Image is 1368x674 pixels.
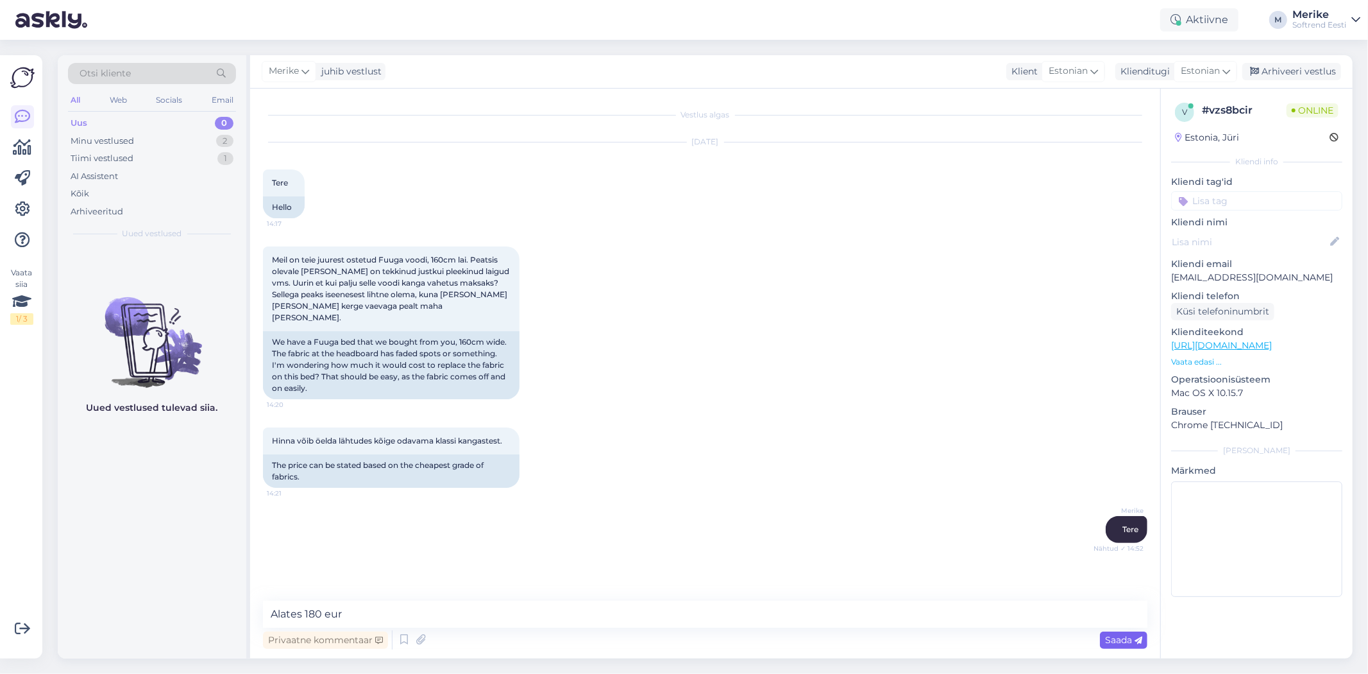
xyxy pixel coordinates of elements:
[87,401,218,415] p: Uued vestlused tulevad siia.
[10,65,35,90] img: Askly Logo
[1181,64,1220,78] span: Estonian
[71,135,134,148] div: Minu vestlused
[217,152,233,165] div: 1
[263,454,519,488] div: The price can be stated based on the cheapest grade of fabrics.
[1115,65,1170,78] div: Klienditugi
[1242,63,1341,80] div: Arhiveeri vestlus
[263,109,1147,121] div: Vestlus algas
[1171,303,1274,320] div: Küsi telefoninumbrit
[216,135,233,148] div: 2
[1105,634,1142,646] span: Saada
[1171,340,1272,351] a: [URL][DOMAIN_NAME]
[1094,544,1144,553] span: Nähtud ✓ 14:52
[68,92,83,108] div: All
[122,228,182,239] span: Uued vestlused
[263,331,519,399] div: We have a Fuuga bed that we bought from you, 160cm wide. The fabric at the headboard has faded sp...
[1006,65,1038,78] div: Klient
[1171,386,1342,400] p: Mac OS X 10.15.7
[1292,10,1360,30] a: MerikeSoftrend Eesti
[1175,131,1239,144] div: Estonia, Jüri
[1172,235,1328,249] input: Lisa nimi
[1171,373,1342,386] p: Operatsioonisüsteem
[272,436,502,445] span: Hinna võib öelda lähtudes kõige odavama klassi kangastest.
[267,219,315,229] span: 14:17
[71,152,133,165] div: Tiimi vestlused
[263,632,388,649] div: Privaatne kommentaar
[1160,8,1238,31] div: Aktiivne
[80,67,131,80] span: Otsi kliente
[1171,405,1342,419] p: Brauser
[1287,103,1338,117] span: Online
[316,65,382,78] div: juhib vestlust
[10,267,33,325] div: Vaata siia
[1171,257,1342,271] p: Kliendi email
[1171,419,1342,432] p: Chrome [TECHNICAL_ID]
[10,313,33,325] div: 1 / 3
[263,136,1147,148] div: [DATE]
[71,170,118,183] div: AI Assistent
[215,117,233,130] div: 0
[1171,289,1342,303] p: Kliendi telefon
[1171,271,1342,284] p: [EMAIL_ADDRESS][DOMAIN_NAME]
[1049,64,1088,78] span: Estonian
[107,92,130,108] div: Web
[1182,107,1187,117] span: v
[1171,464,1342,478] p: Märkmed
[1292,20,1346,30] div: Softrend Eesti
[269,64,299,78] span: Merike
[153,92,185,108] div: Socials
[58,274,246,390] img: No chats
[1292,10,1346,20] div: Merike
[1171,325,1342,339] p: Klienditeekond
[267,400,315,410] span: 14:20
[1171,156,1342,168] div: Kliendi info
[71,205,123,218] div: Arhiveeritud
[209,92,236,108] div: Email
[267,488,315,498] span: 14:21
[272,255,511,322] span: Meil on teie juurest ostetud Fuuga voodi, 160cm lai. Peatsis olevale [PERSON_NAME] on tekkinud ju...
[1202,103,1287,118] div: # vzs8bcir
[263,601,1147,628] textarea: Alates 180 eur
[1122,524,1138,534] span: Tere
[1171,191,1342,211] input: Lisa tag
[1171,445,1342,456] div: [PERSON_NAME]
[71,187,89,200] div: Kõik
[263,196,305,218] div: Hello
[71,117,87,130] div: Uus
[1171,175,1342,189] p: Kliendi tag'id
[1095,506,1144,515] span: Merike
[1171,216,1342,229] p: Kliendi nimi
[272,178,288,187] span: Tere
[1269,11,1287,29] div: M
[1171,356,1342,368] p: Vaata edasi ...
